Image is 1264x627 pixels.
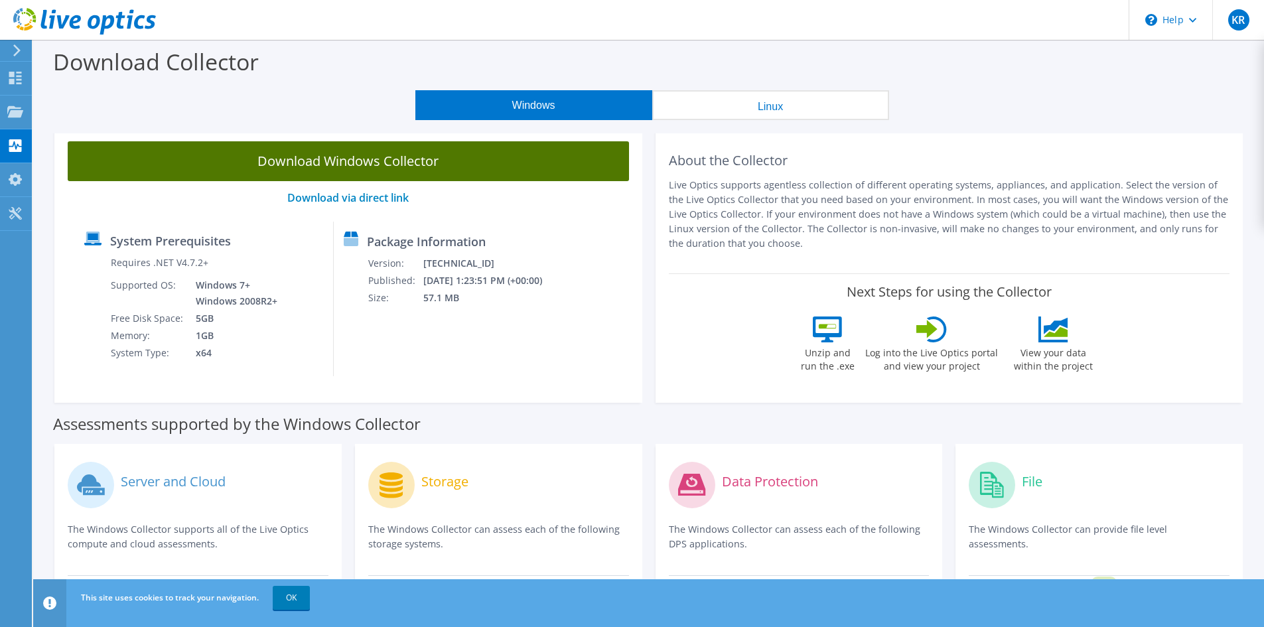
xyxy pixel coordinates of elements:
[186,277,280,310] td: Windows 7+ Windows 2008R2+
[969,577,1080,590] strong: Dossier File Assessment
[1005,342,1101,373] label: View your data within the project
[68,522,328,551] p: The Windows Collector supports all of the Live Optics compute and cloud assessments.
[669,577,705,590] strong: Avamar
[110,234,231,247] label: System Prerequisites
[423,255,560,272] td: [TECHNICAL_ID]
[865,342,999,373] label: Log into the Live Optics portal and view your project
[652,90,889,120] button: Linux
[68,141,629,181] a: Download Windows Collector
[669,153,1230,169] h2: About the Collector
[53,417,421,431] label: Assessments supported by the Windows Collector
[110,327,186,344] td: Memory:
[111,256,208,269] label: Requires .NET V4.7.2+
[110,277,186,310] td: Supported OS:
[186,327,280,344] td: 1GB
[969,522,1229,551] p: The Windows Collector can provide file level assessments.
[368,272,423,289] td: Published:
[273,586,310,610] a: OK
[423,272,560,289] td: [DATE] 1:23:51 PM (+00:00)
[367,235,486,248] label: Package Information
[368,522,629,551] p: The Windows Collector can assess each of the following storage systems.
[1022,475,1042,488] label: File
[722,475,818,488] label: Data Protection
[53,46,259,77] label: Download Collector
[68,577,131,590] strong: Optical Prime
[669,522,930,551] p: The Windows Collector can assess each of the following DPS applications.
[368,289,423,307] td: Size:
[121,475,226,488] label: Server and Cloud
[186,344,280,362] td: x64
[186,310,280,327] td: 5GB
[369,577,427,590] strong: Clariion/VNX
[797,342,858,373] label: Unzip and run the .exe
[368,255,423,272] td: Version:
[421,475,468,488] label: Storage
[669,178,1230,251] p: Live Optics supports agentless collection of different operating systems, appliances, and applica...
[287,190,409,205] a: Download via direct link
[110,310,186,327] td: Free Disk Space:
[1145,14,1157,26] svg: \n
[110,344,186,362] td: System Type:
[423,289,560,307] td: 57.1 MB
[81,592,259,603] span: This site uses cookies to track your navigation.
[415,90,652,120] button: Windows
[1228,9,1249,31] span: KR
[847,284,1052,300] label: Next Steps for using the Collector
